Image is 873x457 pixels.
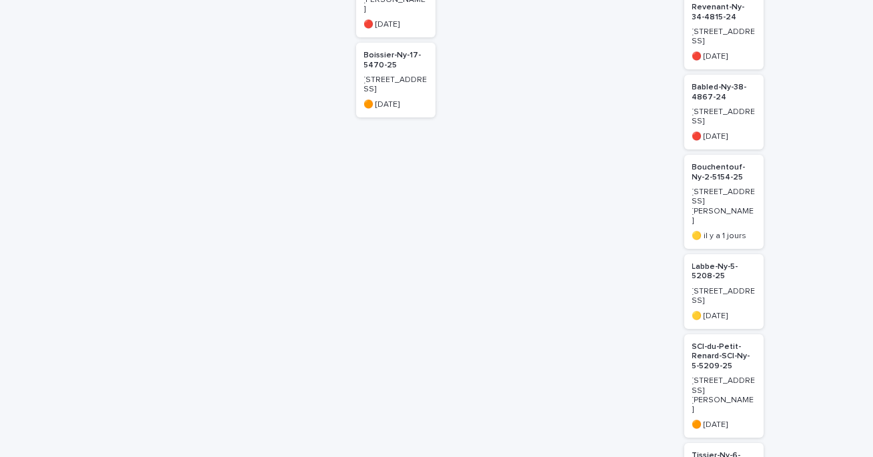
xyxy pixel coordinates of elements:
p: SCI-du-Petit-Renard-SCI-Ny-5-5209-25 [692,342,756,371]
p: [STREET_ADDRESS][PERSON_NAME] [692,187,756,226]
a: Labbe-Ny-5-5208-25[STREET_ADDRESS]🟡 [DATE] [684,254,764,329]
p: [STREET_ADDRESS] [692,107,756,127]
p: 🔴 [DATE] [364,20,427,29]
a: Bouchentouf-Ny-2-5154-25[STREET_ADDRESS][PERSON_NAME]🟡 il y a 1 jours [684,155,764,249]
p: Labbe-Ny-5-5208-25 [692,262,756,282]
p: [STREET_ADDRESS][PERSON_NAME] [692,376,756,415]
p: 🟠 [DATE] [692,420,756,430]
p: [STREET_ADDRESS] [692,27,756,47]
p: 🔴 [DATE] [692,52,756,61]
p: 🔴 [DATE] [692,132,756,141]
a: SCI-du-Petit-Renard-SCI-Ny-5-5209-25[STREET_ADDRESS][PERSON_NAME]🟠 [DATE] [684,334,764,438]
a: Babled-Ny-38-4867-24[STREET_ADDRESS]🔴 [DATE] [684,75,764,149]
p: [STREET_ADDRESS] [364,75,427,95]
p: Bouchentouf-Ny-2-5154-25 [692,163,756,182]
p: [STREET_ADDRESS] [692,287,756,306]
p: 🟡 il y a 1 jours [692,232,756,241]
p: Boissier-Ny-17-5470-25 [364,51,427,70]
p: 🟠 [DATE] [364,100,427,109]
p: Revenant-Ny-34-4815-24 [692,3,756,22]
p: 🟡 [DATE] [692,312,756,321]
p: Babled-Ny-38-4867-24 [692,83,756,102]
a: Boissier-Ny-17-5470-25[STREET_ADDRESS]🟠 [DATE] [356,43,435,117]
